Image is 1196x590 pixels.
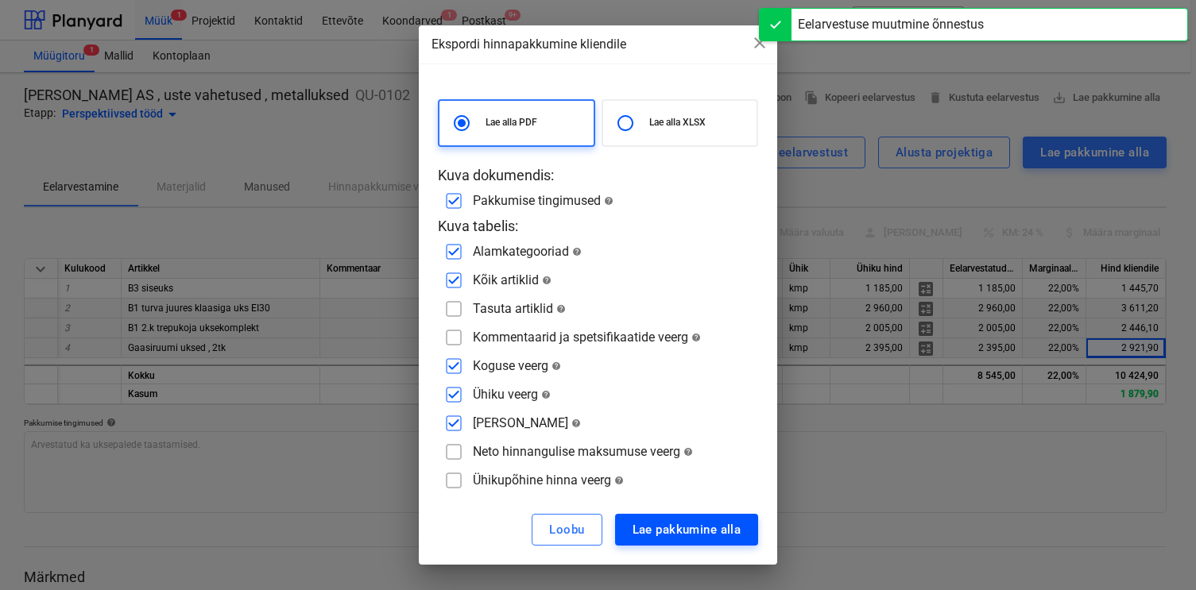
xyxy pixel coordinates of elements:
div: Loobu [549,519,584,540]
div: Alamkategooriad [473,244,582,259]
div: Lae alla PDF [438,99,595,147]
div: Tasuta artiklid [473,301,566,316]
span: help [569,247,582,256]
span: help [538,390,551,399]
div: Ekspordi hinnapakkumine kliendile [432,35,765,54]
div: Ühikupõhine hinna veerg [473,472,624,488]
span: help [601,196,613,206]
span: help [553,304,566,314]
button: Loobu [532,514,602,546]
span: help [548,361,561,371]
button: Lae pakkumine alla [615,514,759,546]
div: Koguse veerg [473,358,561,373]
p: Lae alla PDF [486,116,587,129]
span: close [750,33,769,52]
div: [PERSON_NAME] [473,415,581,430]
span: help [539,276,552,285]
div: Pakkumise tingimused [473,193,613,208]
div: close [750,33,769,58]
span: help [568,418,581,428]
p: Kuva dokumendis: [438,166,759,185]
div: Kommentaarid ja spetsifikaatide veerg [473,330,701,345]
span: help [688,333,701,342]
div: Neto hinnangulise maksumuse veerg [473,444,693,459]
p: Kuva tabelis: [438,217,759,236]
span: help [680,447,693,457]
p: Lae alla XLSX [649,116,751,129]
div: Eelarvestuse muutmine õnnestus [798,15,984,34]
div: Ühiku veerg [473,387,551,402]
span: help [611,476,624,485]
div: Kõik artiklid [473,272,552,287]
div: Lae alla XLSX [602,99,759,147]
div: Lae pakkumine alla [633,519,741,540]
